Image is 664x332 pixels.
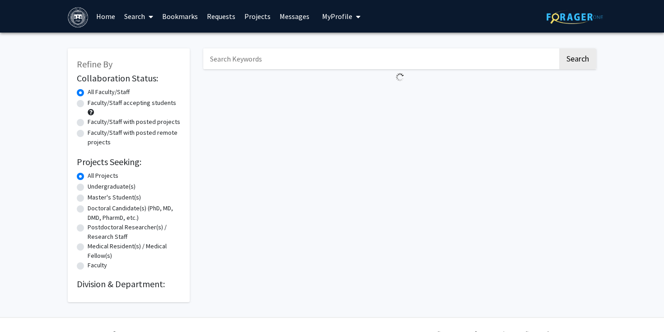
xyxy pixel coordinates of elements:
[322,12,352,21] span: My Profile
[88,223,181,242] label: Postdoctoral Researcher(s) / Research Staff
[547,10,603,24] img: ForagerOne Logo
[77,73,181,84] h2: Collaboration Status:
[240,0,275,32] a: Projects
[203,48,558,69] input: Search Keywords
[77,157,181,167] h2: Projects Seeking:
[203,85,596,106] nav: Page navigation
[77,58,112,70] span: Refine By
[626,291,657,325] iframe: Chat
[88,117,180,127] label: Faculty/Staff with posted projects
[275,0,314,32] a: Messages
[88,182,136,191] label: Undergraduate(s)
[88,261,107,270] label: Faculty
[88,87,130,97] label: All Faculty/Staff
[88,242,181,261] label: Medical Resident(s) / Medical Fellow(s)
[120,0,158,32] a: Search
[92,0,120,32] a: Home
[392,69,408,85] img: Loading
[88,204,181,223] label: Doctoral Candidate(s) (PhD, MD, DMD, PharmD, etc.)
[88,193,141,202] label: Master's Student(s)
[88,171,118,180] label: All Projects
[559,48,596,69] button: Search
[202,0,240,32] a: Requests
[68,7,88,28] img: Brandeis University Logo
[88,128,181,147] label: Faculty/Staff with posted remote projects
[158,0,202,32] a: Bookmarks
[88,98,176,108] label: Faculty/Staff accepting students
[77,279,181,289] h2: Division & Department:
